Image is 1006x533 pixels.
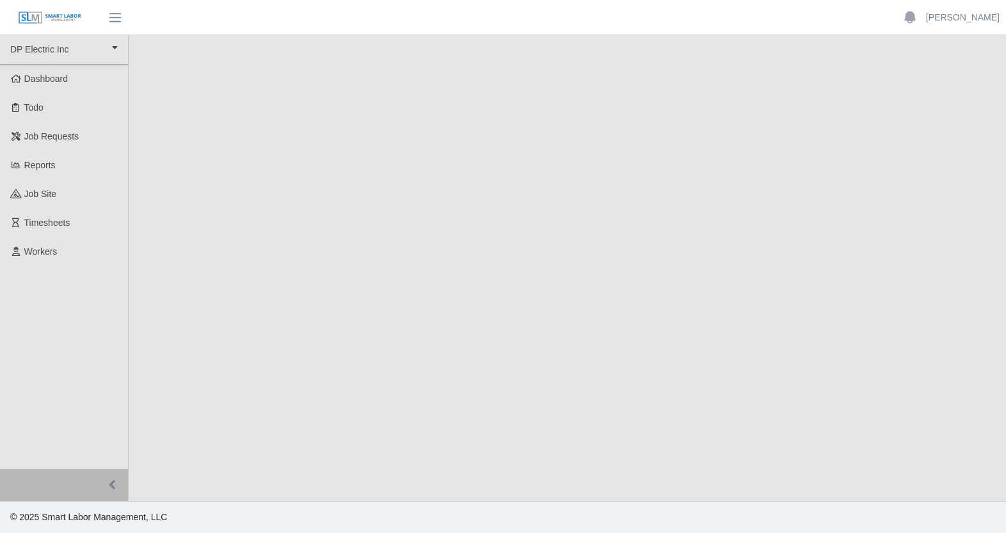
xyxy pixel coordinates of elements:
[24,74,68,84] span: Dashboard
[10,512,167,522] span: © 2025 Smart Labor Management, LLC
[24,218,70,228] span: Timesheets
[24,102,44,113] span: Todo
[18,11,82,25] img: SLM Logo
[24,246,58,257] span: Workers
[24,131,79,141] span: Job Requests
[926,11,1000,24] a: [PERSON_NAME]
[24,189,57,199] span: job site
[24,160,56,170] span: Reports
